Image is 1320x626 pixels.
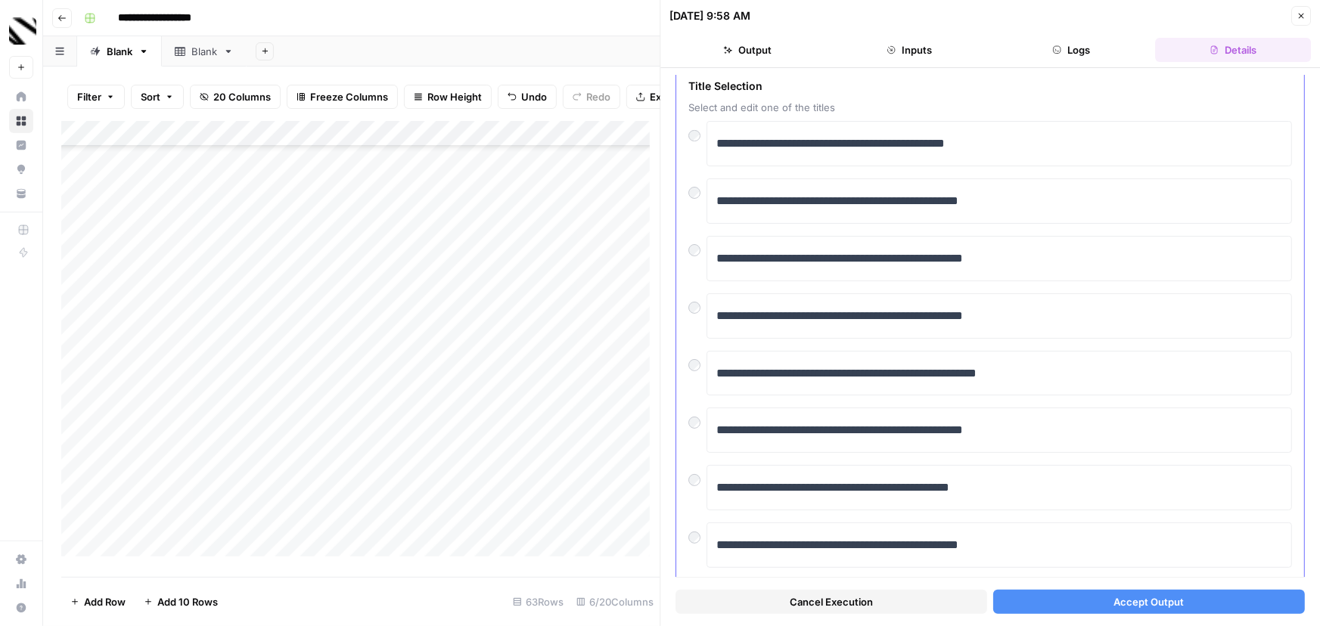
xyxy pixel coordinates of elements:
[570,590,660,614] div: 6/20 Columns
[9,85,33,109] a: Home
[190,85,281,109] button: 20 Columns
[9,596,33,620] button: Help + Support
[993,38,1149,62] button: Logs
[9,572,33,596] a: Usage
[131,85,184,109] button: Sort
[157,594,218,609] span: Add 10 Rows
[191,44,217,59] div: Blank
[563,85,620,109] button: Redo
[9,133,33,157] a: Insights
[521,89,547,104] span: Undo
[1155,38,1311,62] button: Details
[9,181,33,206] a: Your Data
[689,100,1293,115] span: Select and edit one of the titles
[689,79,1293,94] span: Title Selection
[213,89,271,104] span: 20 Columns
[1114,594,1185,609] span: Accept Output
[67,85,125,109] button: Filter
[84,594,126,609] span: Add Row
[107,44,132,59] div: Blank
[61,590,135,614] button: Add Row
[162,36,247,67] a: Blank
[498,85,557,109] button: Undo
[586,89,610,104] span: Redo
[427,89,482,104] span: Row Height
[650,89,703,104] span: Export CSV
[404,85,492,109] button: Row Height
[310,89,388,104] span: Freeze Columns
[790,594,873,609] span: Cancel Execution
[287,85,398,109] button: Freeze Columns
[626,85,713,109] button: Export CSV
[670,8,751,23] div: [DATE] 9:58 AM
[77,36,162,67] a: Blank
[77,89,101,104] span: Filter
[9,157,33,181] a: Opportunities
[9,109,33,133] a: Browse
[507,590,570,614] div: 63 Rows
[9,547,33,572] a: Settings
[9,17,36,45] img: Canyon Logo
[135,590,227,614] button: Add 10 Rows
[141,89,160,104] span: Sort
[993,590,1305,614] button: Accept Output
[9,12,33,50] button: Workspace: Canyon
[676,590,988,614] button: Cancel Execution
[670,38,826,62] button: Output
[831,38,987,62] button: Inputs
